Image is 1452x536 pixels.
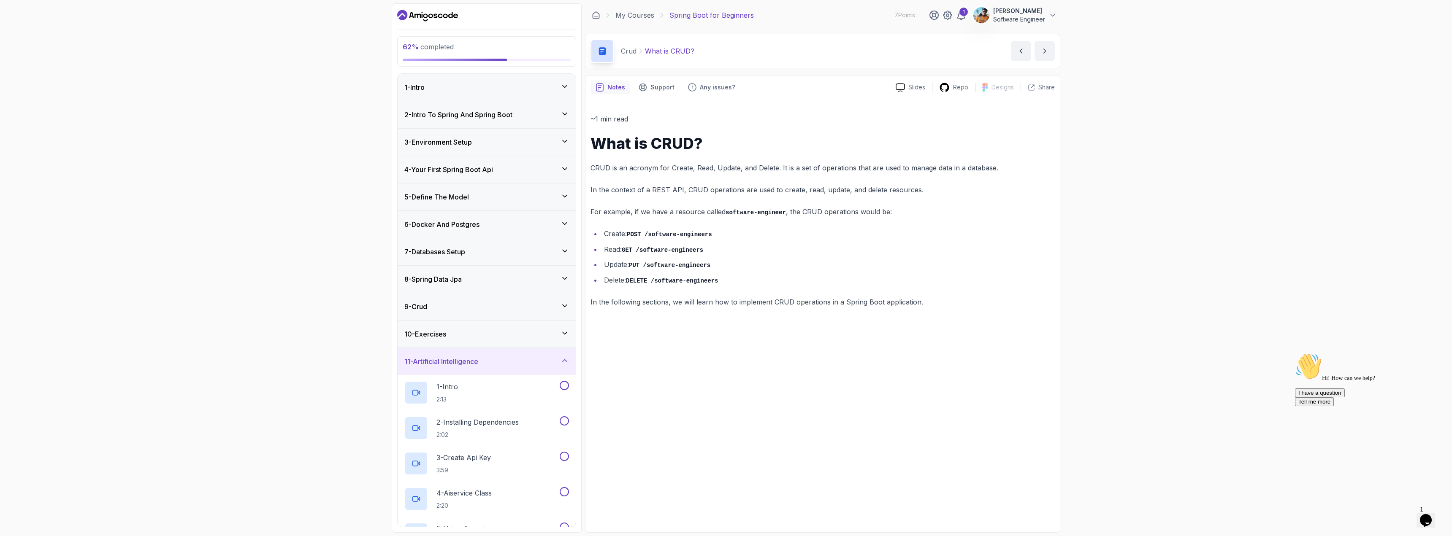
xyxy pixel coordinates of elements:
[398,183,576,210] button: 5-Define The Model
[953,83,968,92] p: Repo
[404,247,465,257] h3: 7 - Databases Setup
[436,382,458,392] p: 1 - Intro
[404,452,569,475] button: 3-Create Api Key3:59
[436,395,458,404] p: 2:13
[436,417,519,427] p: 2 - Installing Dependencies
[1035,41,1055,61] button: next content
[398,74,576,101] button: 1-Intro
[591,162,1055,174] p: CRUD is an acronym for Create, Read, Update, and Delete. It is a set of operations that are used ...
[404,381,569,404] button: 1-Intro2:13
[601,259,1055,271] li: Update:
[3,48,42,57] button: Tell me more
[889,83,932,92] a: Slides
[700,83,735,92] p: Any issues?
[398,321,576,347] button: 10-Exercises
[404,82,425,92] h3: 1 - Intro
[436,488,492,498] p: 4 - Aiservice Class
[398,211,576,238] button: 6-Docker And Postgres
[607,83,625,92] p: Notes
[626,277,718,284] code: DELETE /software-engineers
[991,83,1014,92] p: Designs
[398,156,576,183] button: 4-Your First Spring Boot Api
[993,7,1045,15] p: [PERSON_NAME]
[601,243,1055,256] li: Read:
[403,43,419,51] span: 62 %
[894,11,915,19] p: 7 Points
[932,82,975,93] a: Repo
[403,43,454,51] span: completed
[683,81,740,94] button: Feedback button
[398,129,576,156] button: 3-Environment Setup
[1021,83,1055,92] button: Share
[397,9,458,22] a: Dashboard
[404,274,462,284] h3: 8 - Spring Data Jpa
[973,7,989,23] img: user profile image
[404,416,569,440] button: 2-Installing Dependencies2:02
[3,39,53,48] button: I have a question
[398,266,576,293] button: 8-Spring Data Jpa
[404,164,493,175] h3: 4 - Your First Spring Boot Api
[726,209,786,216] code: software-engineer
[591,113,1055,125] p: ~1 min read
[404,137,472,147] h3: 3 - Environment Setup
[404,302,427,312] h3: 9 - Crud
[3,3,155,57] div: 👋Hi! How can we help?I have a questionTell me more
[993,15,1045,24] p: Software Engineer
[591,81,630,94] button: notes button
[669,10,754,20] p: Spring Boot for Beginners
[591,135,1055,152] h1: What is CRUD?
[601,228,1055,240] li: Create:
[591,206,1055,218] p: For example, if we have a resource called , the CRUD operations would be:
[1011,41,1031,61] button: previous content
[973,7,1057,24] button: user profile image[PERSON_NAME]Software Engineer
[398,348,576,375] button: 11-Artificial Intelligence
[404,219,479,229] h3: 6 - Docker And Postgres
[592,11,600,19] a: Dashboard
[404,110,512,120] h3: 2 - Intro To Spring And Spring Boot
[1417,502,1444,528] iframe: chat widget
[1292,350,1444,498] iframe: chat widget
[622,247,703,253] code: GET /software-engineers
[436,431,519,439] p: 2:02
[3,3,30,30] img: :wave:
[591,296,1055,308] p: In the following sections, we will learn how to implement CRUD operations in a Spring Boot applic...
[398,238,576,265] button: 7-Databases Setup
[634,81,680,94] button: Support button
[645,46,694,56] p: What is CRUD?
[908,83,925,92] p: Slides
[398,293,576,320] button: 9-Crud
[436,501,492,510] p: 2:20
[959,8,968,16] div: 1
[1038,83,1055,92] p: Share
[3,25,84,32] span: Hi! How can we help?
[615,10,654,20] a: My Courses
[436,523,493,533] p: 5 - Using Aiservice
[404,487,569,511] button: 4-Aiservice Class2:20
[436,453,491,463] p: 3 - Create Api Key
[601,274,1055,286] li: Delete:
[404,329,446,339] h3: 10 - Exercises
[627,231,712,238] code: POST /software-engineers
[629,262,710,269] code: PUT /software-engineers
[398,101,576,128] button: 2-Intro To Spring And Spring Boot
[650,83,675,92] p: Support
[956,10,966,20] a: 1
[404,356,478,366] h3: 11 - Artificial Intelligence
[404,192,469,202] h3: 5 - Define The Model
[436,466,491,474] p: 3:59
[621,46,637,56] p: Crud
[591,184,1055,196] p: In the context of a REST API, CRUD operations are used to create, read, update, and delete resour...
